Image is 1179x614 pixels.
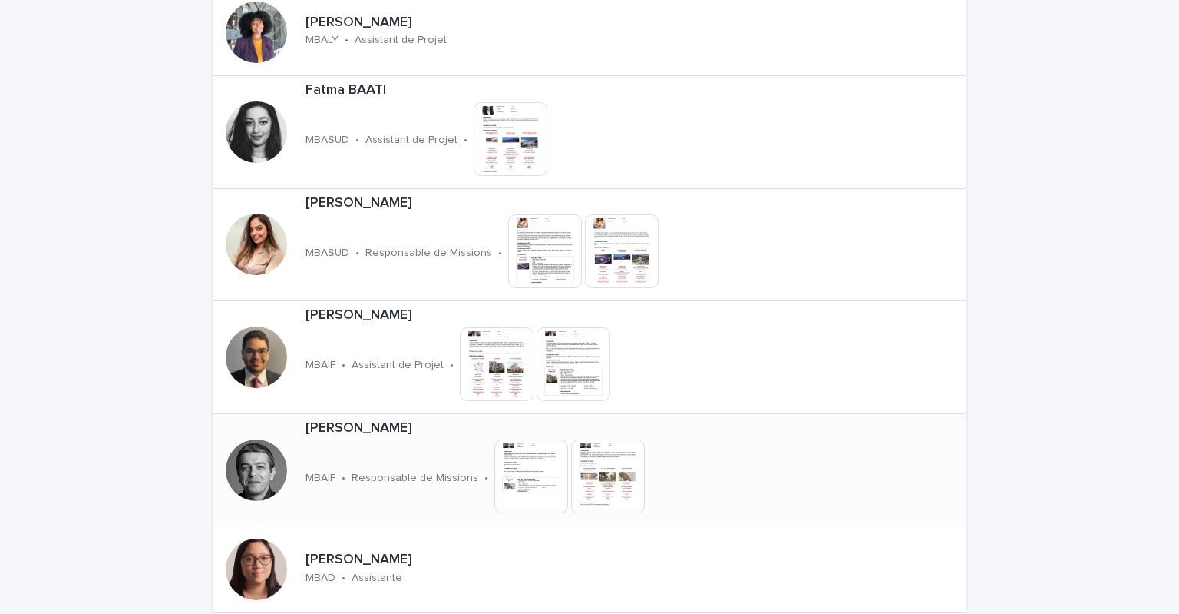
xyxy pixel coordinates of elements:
[305,15,553,32] p: [PERSON_NAME]
[305,195,768,212] p: [PERSON_NAME]
[342,572,345,585] p: •
[305,552,509,569] p: [PERSON_NAME]
[450,359,454,372] p: •
[355,247,359,260] p: •
[345,34,348,47] p: •
[342,359,345,372] p: •
[213,526,966,613] a: [PERSON_NAME]MBAD•Assistante
[365,247,492,260] p: Responsable de Missions
[305,359,335,372] p: MBAIF
[305,420,755,437] p: [PERSON_NAME]
[355,34,447,47] p: Assistant de Projet
[305,472,335,485] p: MBAIF
[342,472,345,485] p: •
[352,359,444,372] p: Assistant de Projet
[464,134,467,147] p: •
[352,472,478,485] p: Responsable de Missions
[305,134,349,147] p: MBASUD
[305,82,631,99] p: Fatma BAATI
[213,76,966,189] a: Fatma BAATIMBASUD•Assistant de Projet•
[213,414,966,527] a: [PERSON_NAME]MBAIF•Responsable de Missions•
[305,307,720,324] p: [PERSON_NAME]
[213,301,966,414] a: [PERSON_NAME]MBAIF•Assistant de Projet•
[498,247,502,260] p: •
[365,134,457,147] p: Assistant de Projet
[305,34,339,47] p: MBALY
[305,247,349,260] p: MBASUD
[213,189,966,302] a: [PERSON_NAME]MBASUD•Responsable de Missions•
[355,134,359,147] p: •
[305,572,335,585] p: MBAD
[352,572,402,585] p: Assistante
[484,472,488,485] p: •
